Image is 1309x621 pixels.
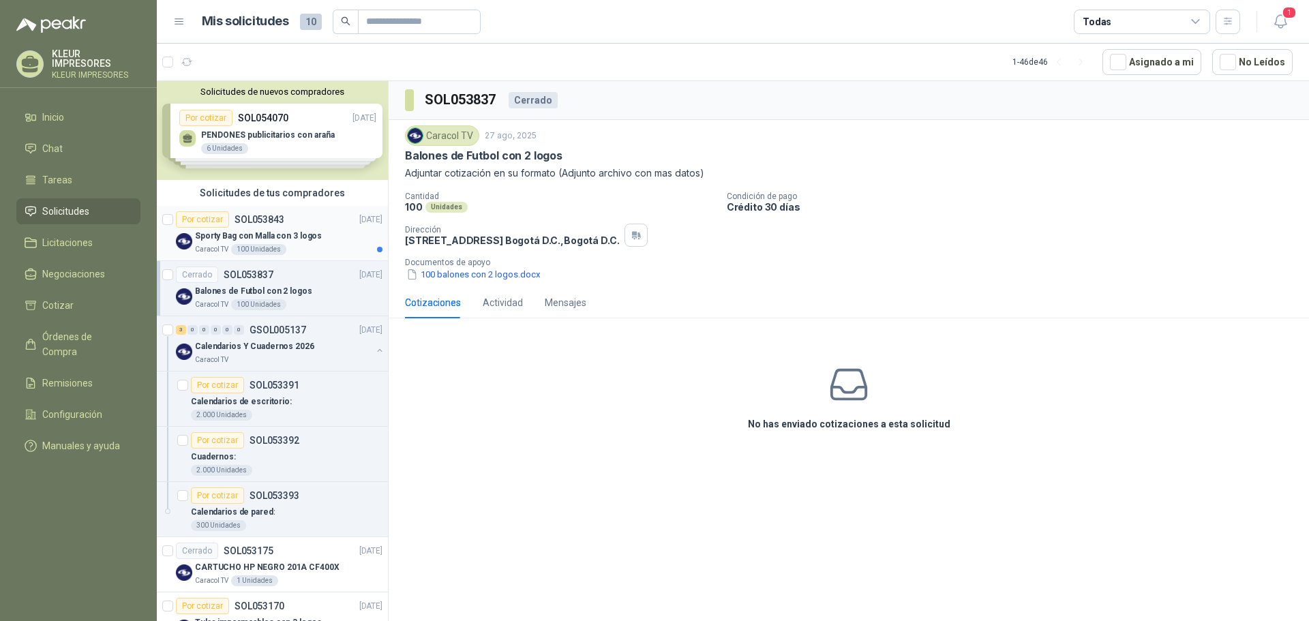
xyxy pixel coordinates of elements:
button: 100 balones con 2 logos.docx [405,267,542,282]
p: Calendarios de escritorio: [191,395,292,408]
a: Por cotizarSOL053393Calendarios de pared:300 Unidades [157,482,388,537]
div: Por cotizar [191,487,244,504]
div: Solicitudes de tus compradores [157,180,388,206]
p: SOL053843 [235,215,284,224]
a: Remisiones [16,370,140,396]
span: Configuración [42,407,102,422]
div: 100 Unidades [231,244,286,255]
div: Por cotizar [176,211,229,228]
button: No Leídos [1212,49,1293,75]
button: Asignado a mi [1102,49,1201,75]
button: 1 [1268,10,1293,34]
h1: Mis solicitudes [202,12,289,31]
span: Órdenes de Compra [42,329,127,359]
a: 3 0 0 0 0 0 GSOL005137[DATE] Company LogoCalendarios Y Cuadernos 2026Caracol TV [176,322,385,365]
img: Company Logo [176,564,192,581]
div: Cotizaciones [405,295,461,310]
div: 2.000 Unidades [191,465,252,476]
a: Solicitudes [16,198,140,224]
span: Solicitudes [42,204,89,219]
p: SOL053170 [235,601,284,611]
span: Licitaciones [42,235,93,250]
div: Mensajes [545,295,586,310]
a: Por cotizarSOL053392Cuadernos:2.000 Unidades [157,427,388,482]
p: [DATE] [359,600,382,613]
p: SOL053391 [250,380,299,390]
p: SOL053392 [250,436,299,445]
p: [STREET_ADDRESS] Bogotá D.C. , Bogotá D.C. [405,234,619,246]
span: 10 [300,14,322,30]
div: 0 [234,325,244,335]
p: KLEUR IMPRESORES [52,71,140,79]
a: Chat [16,136,140,162]
p: Caracol TV [195,299,228,310]
div: 1 Unidades [231,575,278,586]
a: Licitaciones [16,230,140,256]
span: Cotizar [42,298,74,313]
div: Actividad [483,295,523,310]
div: Por cotizar [191,377,244,393]
div: 3 [176,325,186,335]
p: Condición de pago [727,192,1304,201]
button: Solicitudes de nuevos compradores [162,87,382,97]
a: Inicio [16,104,140,130]
span: Manuales y ayuda [42,438,120,453]
p: Balones de Futbol con 2 logos [405,149,562,163]
p: SOL053393 [250,491,299,500]
p: Documentos de apoyo [405,258,1304,267]
a: Tareas [16,167,140,193]
p: Crédito 30 días [727,201,1304,213]
a: Por cotizarSOL053391Calendarios de escritorio:2.000 Unidades [157,372,388,427]
div: Por cotizar [176,598,229,614]
span: Tareas [42,172,72,187]
p: SOL053837 [224,270,273,279]
div: 0 [187,325,198,335]
div: 300 Unidades [191,520,246,531]
p: GSOL005137 [250,325,306,335]
p: Cuadernos: [191,451,236,464]
p: Cantidad [405,192,716,201]
p: Balones de Futbol con 2 logos [195,285,312,298]
div: 100 Unidades [231,299,286,310]
div: 0 [222,325,232,335]
div: 1 - 46 de 46 [1012,51,1092,73]
div: 2.000 Unidades [191,410,252,421]
div: Cerrado [176,267,218,283]
a: CerradoSOL053837[DATE] Company LogoBalones de Futbol con 2 logosCaracol TV100 Unidades [157,261,388,316]
span: search [341,16,350,26]
p: CARTUCHO HP NEGRO 201A CF400X [195,561,340,574]
p: Caracol TV [195,354,228,365]
p: [DATE] [359,324,382,337]
span: Remisiones [42,376,93,391]
a: Cotizar [16,292,140,318]
a: Configuración [16,402,140,427]
p: Dirección [405,225,619,234]
div: 0 [199,325,209,335]
p: [DATE] [359,269,382,282]
p: Calendarios de pared: [191,506,275,519]
div: Cerrado [176,543,218,559]
img: Logo peakr [16,16,86,33]
div: Cerrado [509,92,558,108]
span: Chat [42,141,63,156]
p: KLEUR IMPRESORES [52,49,140,68]
p: Adjuntar cotización en su formato (Adjunto archivo con mas datos) [405,166,1293,181]
div: Solicitudes de nuevos compradoresPor cotizarSOL054070[DATE] PENDONES publicitarios con araña6 Uni... [157,81,388,180]
div: 0 [211,325,221,335]
p: Sporty Bag con Malla con 3 logos [195,230,322,243]
img: Company Logo [176,233,192,249]
div: Caracol TV [405,125,479,146]
span: Negociaciones [42,267,105,282]
div: Todas [1083,14,1111,29]
img: Company Logo [176,344,192,360]
p: SOL053175 [224,546,273,556]
p: [DATE] [359,213,382,226]
img: Company Logo [408,128,423,143]
h3: No has enviado cotizaciones a esta solicitud [748,416,950,431]
div: Unidades [425,202,468,213]
a: Órdenes de Compra [16,324,140,365]
a: Negociaciones [16,261,140,287]
a: Manuales y ayuda [16,433,140,459]
p: 100 [405,201,423,213]
p: Calendarios Y Cuadernos 2026 [195,340,314,353]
